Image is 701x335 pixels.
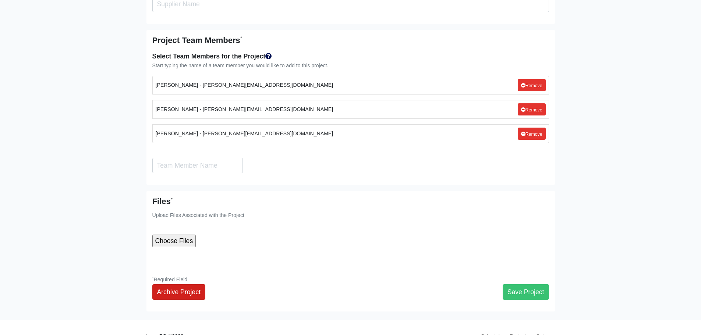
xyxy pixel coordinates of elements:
button: Save Project [503,284,549,300]
small: [PERSON_NAME] - [PERSON_NAME][EMAIL_ADDRESS][DOMAIN_NAME] [156,105,333,114]
a: Remove [518,79,546,91]
a: Remove [518,103,546,115]
div: Start typing the name of a team member you would like to add to this project. [152,61,549,70]
strong: Select Team Members for the Project [152,53,272,60]
small: [PERSON_NAME] - [PERSON_NAME][EMAIL_ADDRESS][DOMAIN_NAME] [156,81,333,89]
small: Upload Files Associated with the Project [152,212,244,218]
small: Remove [521,83,542,88]
input: Search [152,158,243,173]
a: Remove [518,128,546,140]
h5: Files [152,197,549,206]
h5: Project Team Members [152,36,549,45]
small: Remove [521,107,542,113]
small: Remove [521,132,542,137]
small: Required Field [152,277,188,282]
a: Archive Project [152,284,205,300]
small: [PERSON_NAME] - [PERSON_NAME][EMAIL_ADDRESS][DOMAIN_NAME] [156,129,333,138]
